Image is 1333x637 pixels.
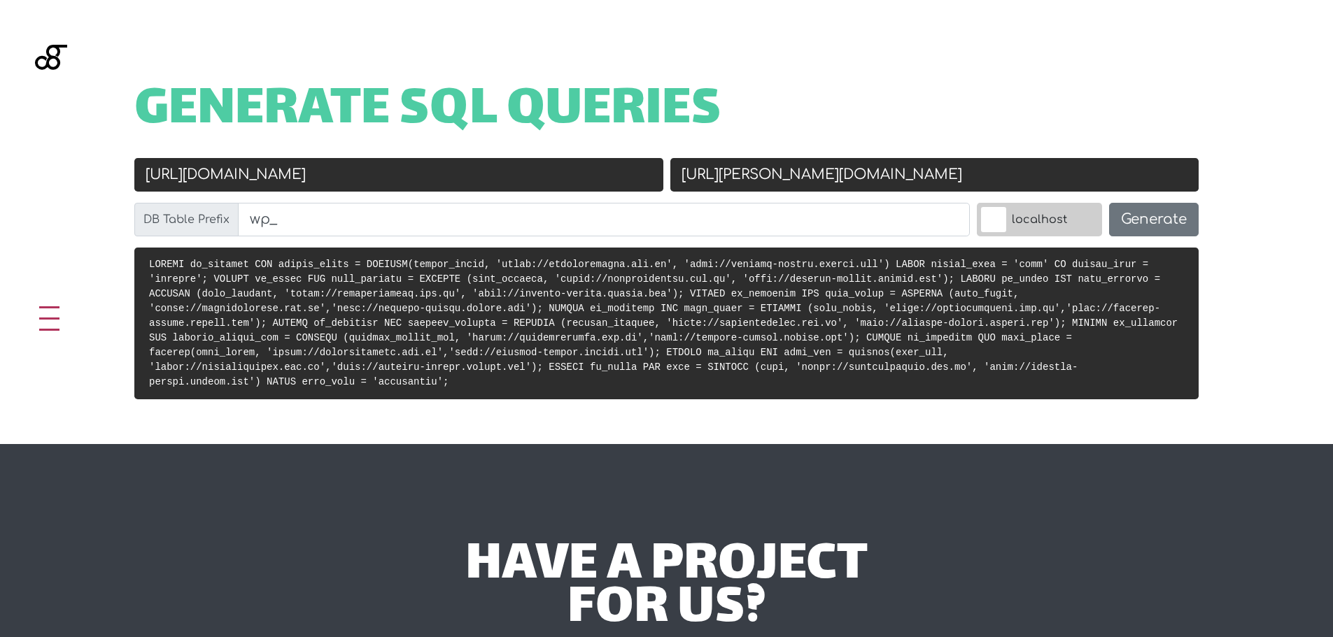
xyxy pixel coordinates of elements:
[1109,203,1199,236] button: Generate
[35,45,67,150] img: Blackgate
[134,158,663,192] input: Old URL
[134,203,239,236] label: DB Table Prefix
[238,203,970,236] input: wp_
[134,90,721,133] span: Generate SQL Queries
[252,545,1081,632] div: have a project for us?
[977,203,1102,236] label: localhost
[670,158,1199,192] input: New URL
[149,259,1178,387] code: LOREMI do_sitamet CON adipis_elits = DOEIUSM(tempor_incid, 'utlab://etdoloremagna.ali.en', 'admi:...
